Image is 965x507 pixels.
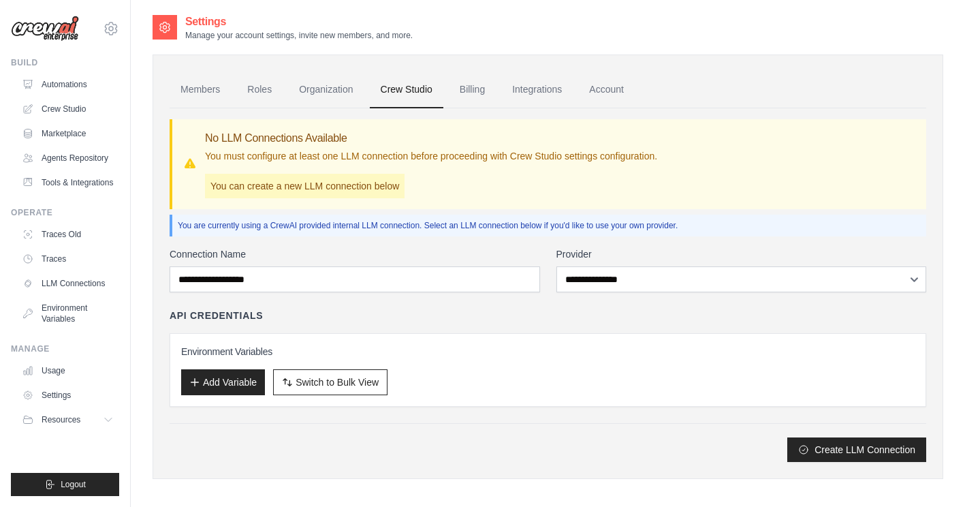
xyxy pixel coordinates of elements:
[449,72,496,108] a: Billing
[236,72,283,108] a: Roles
[205,130,657,147] h3: No LLM Connections Available
[170,72,231,108] a: Members
[16,273,119,294] a: LLM Connections
[578,72,635,108] a: Account
[11,16,79,42] img: Logo
[185,14,413,30] h2: Settings
[370,72,443,108] a: Crew Studio
[170,309,263,322] h4: API Credentials
[16,123,119,144] a: Marketplace
[16,74,119,95] a: Automations
[205,149,657,163] p: You must configure at least one LLM connection before proceeding with Crew Studio settings config...
[61,479,86,490] span: Logout
[288,72,364,108] a: Organization
[273,369,387,395] button: Switch to Bulk View
[16,409,119,431] button: Resources
[16,224,119,245] a: Traces Old
[11,57,119,68] div: Build
[11,343,119,354] div: Manage
[296,375,379,389] span: Switch to Bulk View
[501,72,573,108] a: Integrations
[185,30,413,41] p: Manage your account settings, invite new members, and more.
[16,98,119,120] a: Crew Studio
[16,384,119,406] a: Settings
[16,360,119,382] a: Usage
[787,437,926,462] button: Create LLM Connection
[181,369,265,395] button: Add Variable
[170,247,540,261] label: Connection Name
[11,207,119,218] div: Operate
[205,174,405,198] p: You can create a new LLM connection below
[178,220,921,231] p: You are currently using a CrewAI provided internal LLM connection. Select an LLM connection below...
[16,172,119,194] a: Tools & Integrations
[16,297,119,330] a: Environment Variables
[16,248,119,270] a: Traces
[42,414,80,425] span: Resources
[556,247,927,261] label: Provider
[11,473,119,496] button: Logout
[181,345,915,358] h3: Environment Variables
[16,147,119,169] a: Agents Repository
